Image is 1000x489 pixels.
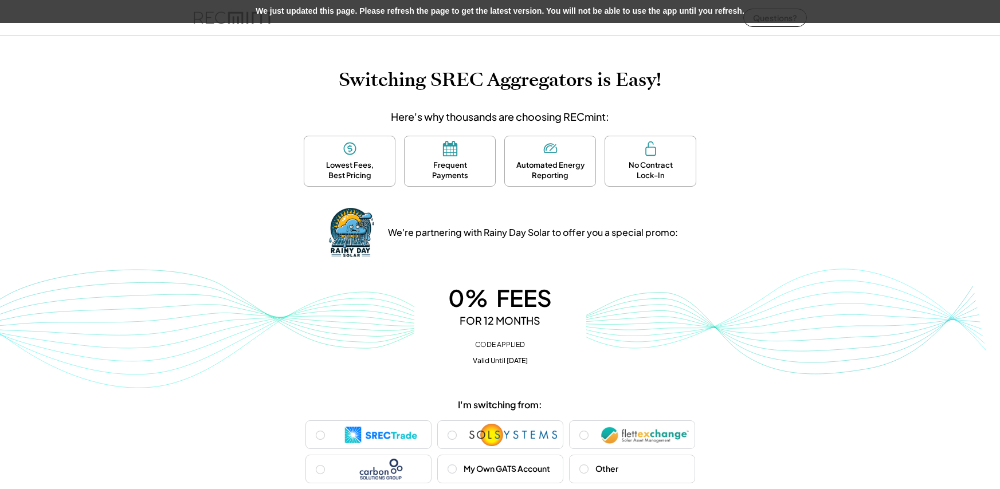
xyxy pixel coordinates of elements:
img: FlettExchange%20Logo.gif [601,424,689,447]
div: 0% FEES [426,284,575,311]
div: CODE APPLIED [426,341,575,349]
div: Other [595,463,689,475]
div: No Contract Lock-In [610,160,691,180]
div: I'm switching from: [458,399,542,411]
img: CSG%20Logo.png [338,458,425,481]
img: DALL%C2%B7E%202023-11-28%2009.08.28%20-%20Design%20a%20professional%20yet%20satirical%20logo%20fo... [322,204,379,261]
div: Lowest Fees, Best Pricing [309,160,390,180]
img: SolSystems%20Logo.png [469,424,557,447]
div: Automated Energy Reporting [509,160,591,180]
h1: Switching SREC Aggregators is Easy! [11,69,989,91]
div: Frequent Payments [409,160,491,180]
div: My Own GATS Account [464,463,557,475]
div: Valid Until [DATE] [426,357,575,365]
img: SRECTrade.png [338,424,425,447]
div: FOR 12 MONTHS [426,314,575,327]
div: We're partnering with Rainy Day Solar to offer you a special promo: [388,226,678,239]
